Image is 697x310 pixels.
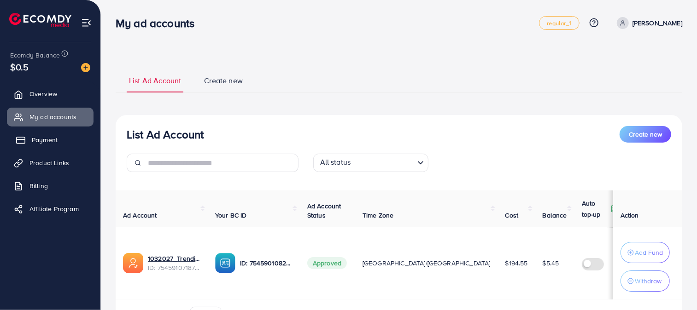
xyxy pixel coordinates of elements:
[215,211,247,220] span: Your BC ID
[621,211,639,220] span: Action
[313,154,428,172] div: Search for option
[363,211,393,220] span: Time Zone
[123,211,157,220] span: Ad Account
[7,85,94,103] a: Overview
[582,198,609,220] p: Auto top-up
[81,17,92,28] img: menu
[505,211,519,220] span: Cost
[621,242,670,263] button: Add Fund
[505,258,528,268] span: $194.55
[307,201,341,220] span: Ad Account Status
[543,211,567,220] span: Balance
[539,16,579,30] a: regular_1
[10,60,29,74] span: $0.5
[7,200,94,218] a: Affiliate Program
[116,17,202,30] h3: My ad accounts
[123,253,143,273] img: ic-ads-acc.e4c84228.svg
[635,247,663,258] p: Add Fund
[148,263,200,272] span: ID: 7545910718719868935
[215,253,235,273] img: ic-ba-acc.ded83a64.svg
[307,257,347,269] span: Approved
[629,130,662,139] span: Create new
[148,254,200,273] div: <span class='underline'>1032027_Trendifiinds_1756919487825</span></br>7545910718719868935
[7,154,94,172] a: Product Links
[32,135,58,144] span: Payment
[621,270,670,292] button: Withdraw
[658,269,690,303] iframe: Chat
[204,75,243,86] span: Create new
[9,13,71,27] img: logo
[29,181,48,190] span: Billing
[129,75,181,86] span: List Ad Account
[29,158,69,167] span: Product Links
[7,177,94,195] a: Billing
[620,126,671,143] button: Create new
[635,276,662,287] p: Withdraw
[547,20,571,26] span: regular_1
[127,128,204,141] h3: List Ad Account
[633,17,682,29] p: [PERSON_NAME]
[363,258,491,268] span: [GEOGRAPHIC_DATA]/[GEOGRAPHIC_DATA]
[613,17,682,29] a: [PERSON_NAME]
[81,63,90,72] img: image
[240,258,293,269] p: ID: 7545901082208206855
[353,155,413,170] input: Search for option
[318,155,353,170] span: All status
[7,108,94,126] a: My ad accounts
[10,51,60,60] span: Ecomdy Balance
[29,112,76,121] span: My ad accounts
[543,258,559,268] span: $5.45
[29,204,79,213] span: Affiliate Program
[7,131,94,149] a: Payment
[148,254,200,263] a: 1032027_Trendifiinds_1756919487825
[29,89,57,98] span: Overview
